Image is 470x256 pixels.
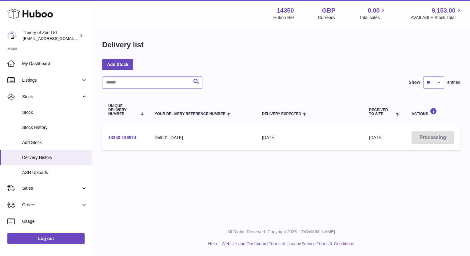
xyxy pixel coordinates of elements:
[22,202,81,208] span: Orders
[108,135,136,140] a: 14350-199974
[409,80,420,85] label: Show
[369,108,394,116] span: Received to Site
[359,15,387,21] span: Total sales
[221,241,294,246] a: Website and Dashboard Terms of Use
[262,112,301,116] span: Delivery Expected
[102,59,133,70] a: Add Stock
[412,108,454,116] div: Actions
[22,185,81,191] span: Sales
[277,6,294,15] strong: 14350
[411,6,463,21] a: 9,153.00 AVAILABLE Stock Total
[411,15,463,21] span: AVAILABLE Stock Total
[22,170,87,176] span: ASN Uploads
[7,233,85,244] a: Log out
[369,135,383,140] span: [DATE]
[432,6,456,15] span: 9,153.00
[22,110,87,115] span: Stock
[22,61,87,67] span: My Dashboard
[359,6,387,21] a: 0.00 Total sales
[155,135,250,141] div: Del001 [DATE]
[97,229,465,235] p: All Rights Reserved. Copyright 2025 - [DOMAIN_NAME]
[22,125,87,130] span: Stock History
[301,241,354,246] a: Service Terms & Conditions
[219,241,354,247] li: and
[22,77,81,83] span: Listings
[22,94,81,100] span: Stock
[102,40,144,50] h1: Delivery list
[22,155,87,161] span: Delivery History
[273,15,294,21] div: Huboo Ref
[208,241,217,246] a: Help
[7,31,17,40] img: amit@themightyspice.com
[155,112,226,116] span: Your Delivery Reference Number
[447,80,460,85] span: entries
[22,140,87,145] span: Add Stock
[23,30,78,41] div: Theory of Zou Ltd
[318,15,336,21] div: Currency
[22,219,87,224] span: Usage
[23,36,90,41] span: [EMAIL_ADDRESS][DOMAIN_NAME]
[368,6,380,15] span: 0.00
[322,6,335,15] strong: GBP
[108,104,137,116] span: Unique Delivery Number
[262,135,357,141] div: [DATE]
